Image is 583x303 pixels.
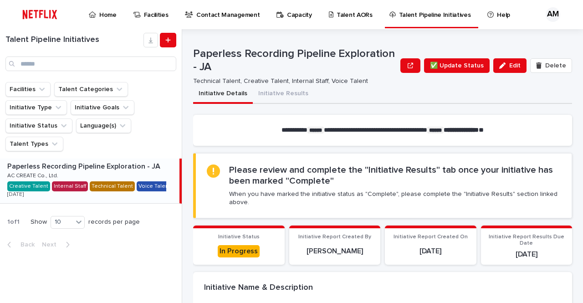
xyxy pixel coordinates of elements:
[90,181,135,191] div: Technical Talent
[229,190,561,206] p: When you have marked the initiative status as "Complete", please complete the "Initiative Results...
[5,137,63,151] button: Talent Types
[390,247,471,256] p: [DATE]
[295,247,375,256] p: [PERSON_NAME]
[51,217,73,227] div: 10
[298,234,371,240] span: Initiative Report Created By
[5,100,67,115] button: Initiative Type
[71,100,134,115] button: Initiative Goals
[193,85,253,104] button: Initiative Details
[430,61,484,70] span: ✅ Update Status
[18,5,61,24] img: ifQbXi3ZQGMSEF7WDB7W
[88,218,140,226] p: records per page
[229,164,561,186] h2: Please review and complete the "Initiative Results" tab once your initiative has been marked "Com...
[193,77,393,85] p: Technical Talent, Creative Talent, Internal Staff, Voice Talent
[5,118,72,133] button: Initiative Status
[76,118,131,133] button: Language(s)
[7,181,50,191] div: Creative Talent
[137,181,172,191] div: Voice Talent
[52,181,88,191] div: Internal Staff
[7,191,24,198] p: [DATE]
[42,241,62,248] span: Next
[424,58,490,73] button: ✅ Update Status
[54,82,128,97] button: Talent Categories
[204,283,313,293] h2: Initiative Name & Description
[15,241,35,248] span: Back
[5,82,51,97] button: Facilities
[5,35,143,45] h1: Talent Pipeline Initiatives
[509,62,521,69] span: Edit
[253,85,314,104] button: Initiative Results
[193,47,397,74] p: Paperless Recording Pipeline Exploration - JA
[493,58,527,73] button: Edit
[218,245,260,257] div: In Progress
[38,241,77,249] button: Next
[31,218,47,226] p: Show
[7,160,162,171] p: Paperless Recording Pipeline Exploration - JA
[486,250,567,259] p: [DATE]
[545,62,566,69] span: Delete
[7,171,60,179] p: AC CREATE Co., Ltd.
[530,58,572,73] button: Delete
[5,56,176,71] input: Search
[394,234,468,240] span: Initiative Report Created On
[489,234,564,246] span: Initiative Report Results Due Date
[546,7,560,22] div: AM
[218,234,260,240] span: Initiative Status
